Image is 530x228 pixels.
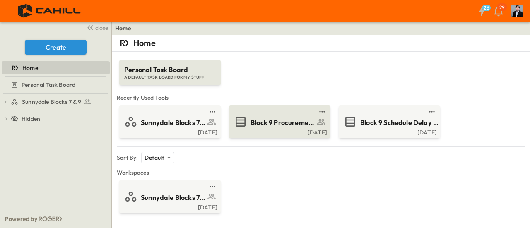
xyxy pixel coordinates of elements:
nav: breadcrumbs [115,24,136,32]
span: close [95,24,108,32]
a: Sunnydale Blocks 7 & 9 [11,96,108,108]
div: Personal Task Boardtest [2,78,110,91]
span: Workspaces [117,168,525,177]
img: Profile Picture [511,5,523,17]
button: Create [25,40,87,55]
button: test [317,107,327,117]
button: test [207,182,217,192]
button: test [207,107,217,117]
button: 26 [474,3,490,18]
span: Block 9 Procurement Log [251,118,315,127]
span: Recently Used Tools [117,94,525,102]
span: Home [22,64,38,72]
a: Home [2,62,108,74]
p: Default [145,154,164,162]
a: Sunnydale Blocks 7 & 9 [121,115,217,128]
span: Sunnydale Blocks 7 & 9 [141,193,205,202]
a: Home [115,24,131,32]
a: Personal Task Board [2,79,108,91]
p: 29 [499,4,505,11]
span: Hidden [22,115,40,123]
span: Personal Task Board [22,81,75,89]
button: test [427,107,437,117]
a: [DATE] [340,128,437,135]
span: Block 9 Schedule Delay Log [360,118,441,127]
a: [DATE] [231,128,327,135]
a: Block 9 Procurement Log [231,115,327,128]
span: Sunnydale Blocks 7 & 9 [22,98,81,106]
a: Personal Task BoardA DEFAULT TASK BOARD FOR MY STUFF [118,52,222,85]
button: close [83,22,110,33]
p: Home [133,37,156,49]
div: Sunnydale Blocks 7 & 9test [2,95,110,108]
div: Default [141,152,174,163]
img: 4f72bfc4efa7236828875bac24094a5ddb05241e32d018417354e964050affa1.png [10,2,90,19]
span: Personal Task Board [124,65,216,74]
span: Sunnydale Blocks 7 & 9 [141,118,205,127]
a: [DATE] [121,203,217,210]
span: A DEFAULT TASK BOARD FOR MY STUFF [124,74,216,80]
a: [DATE] [121,128,217,135]
p: Sort By: [117,154,138,162]
a: Block 9 Schedule Delay Log [340,115,437,128]
a: Sunnydale Blocks 7 & 9 [121,190,217,203]
h6: 26 [484,5,489,11]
